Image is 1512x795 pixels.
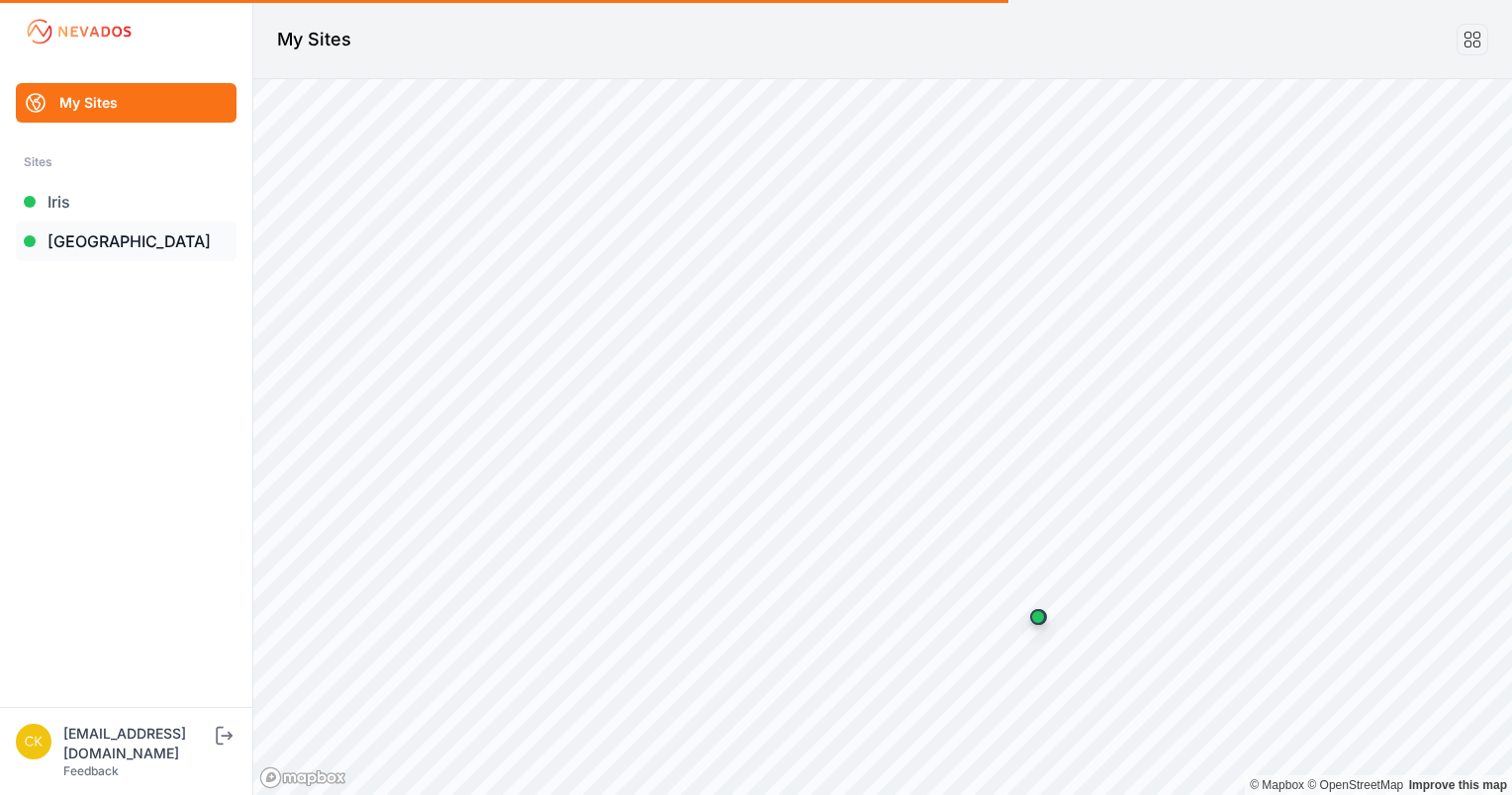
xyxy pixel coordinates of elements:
[1250,778,1304,792] a: Mapbox
[259,766,346,789] a: Mapbox logo
[24,150,229,174] div: Sites
[16,724,51,759] img: ckent@prim.com
[1409,778,1507,792] a: Map feedback
[63,763,119,778] a: Feedback
[16,83,236,123] a: My Sites
[253,79,1512,795] canvas: Map
[24,16,135,47] img: Nevados
[16,182,236,221] a: Iris
[16,221,236,261] a: [GEOGRAPHIC_DATA]
[1018,597,1058,637] div: Map marker
[277,26,351,53] h1: My Sites
[1307,778,1403,792] a: OpenStreetMap
[63,724,212,763] div: [EMAIL_ADDRESS][DOMAIN_NAME]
